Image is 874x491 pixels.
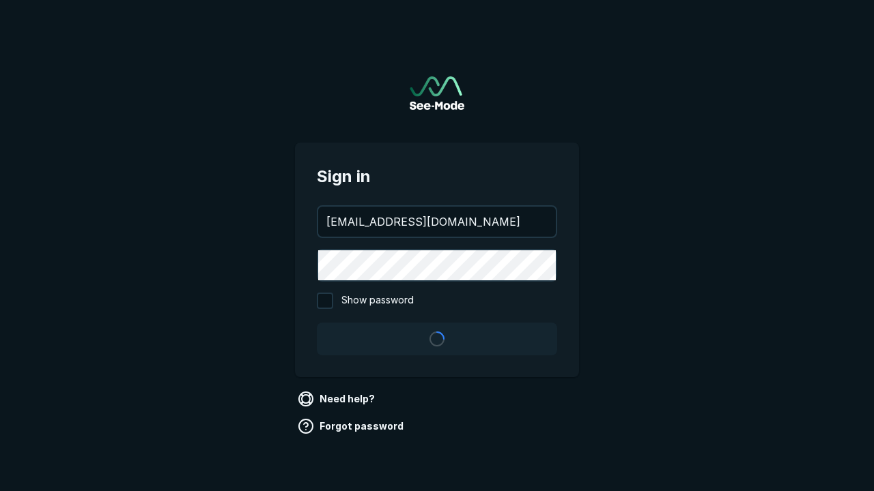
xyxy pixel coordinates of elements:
a: Go to sign in [410,76,464,110]
img: See-Mode Logo [410,76,464,110]
a: Forgot password [295,415,409,437]
input: your@email.com [318,207,556,237]
span: Sign in [317,164,557,189]
a: Need help? [295,388,380,410]
span: Show password [341,293,414,309]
